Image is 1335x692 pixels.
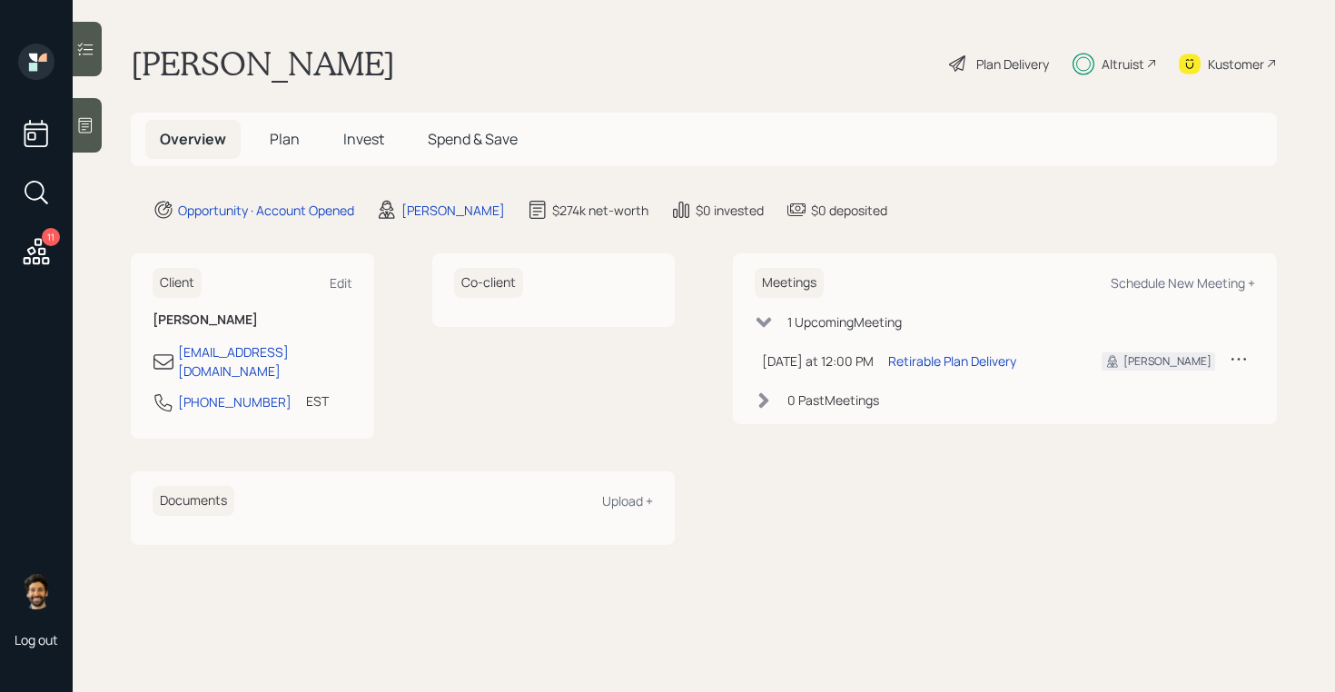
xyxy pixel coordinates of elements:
[696,201,764,220] div: $0 invested
[153,312,352,328] h6: [PERSON_NAME]
[343,129,384,149] span: Invest
[18,573,54,609] img: eric-schwartz-headshot.png
[787,312,902,331] div: 1 Upcoming Meeting
[160,129,226,149] span: Overview
[1123,353,1211,370] div: [PERSON_NAME]
[401,201,505,220] div: [PERSON_NAME]
[755,268,824,298] h6: Meetings
[428,129,518,149] span: Spend & Save
[306,391,329,410] div: EST
[270,129,300,149] span: Plan
[153,486,234,516] h6: Documents
[602,492,653,509] div: Upload +
[552,201,648,220] div: $274k net-worth
[787,390,879,410] div: 0 Past Meeting s
[976,54,1049,74] div: Plan Delivery
[1102,54,1144,74] div: Altruist
[42,228,60,246] div: 11
[454,268,523,298] h6: Co-client
[153,268,202,298] h6: Client
[178,201,354,220] div: Opportunity · Account Opened
[178,392,292,411] div: [PHONE_NUMBER]
[131,44,395,84] h1: [PERSON_NAME]
[1111,274,1255,292] div: Schedule New Meeting +
[15,631,58,648] div: Log out
[762,351,874,371] div: [DATE] at 12:00 PM
[888,351,1016,371] div: Retirable Plan Delivery
[178,342,352,381] div: [EMAIL_ADDRESS][DOMAIN_NAME]
[1208,54,1264,74] div: Kustomer
[330,274,352,292] div: Edit
[811,201,887,220] div: $0 deposited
